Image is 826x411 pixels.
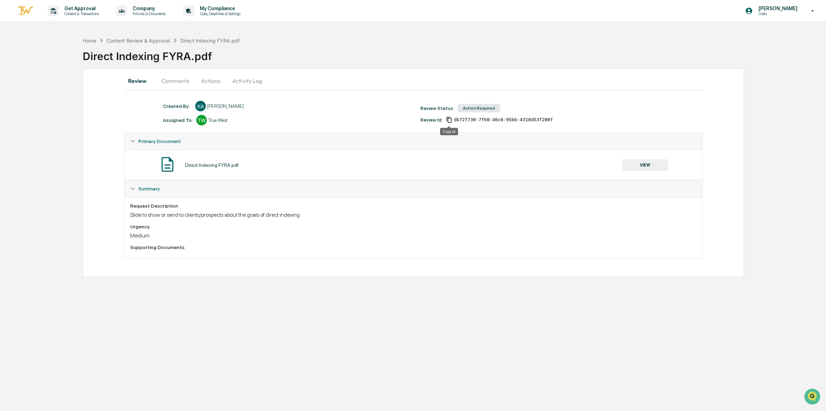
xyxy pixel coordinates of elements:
div: Direct Indexing FYRA.pdf [180,38,240,44]
div: Medium [130,232,697,239]
div: Review Id: [420,117,443,123]
button: Comments [156,72,195,89]
a: 🖐️Preclearance [4,86,48,98]
p: [PERSON_NAME] [753,6,801,11]
img: logo [17,5,34,17]
div: Created By: ‎ ‎ [163,103,192,109]
a: 🔎Data Lookup [4,99,47,112]
p: Policies & Documents [127,11,169,16]
button: Activity Log [227,72,268,89]
div: True West [208,117,228,123]
img: Document Icon [159,156,176,173]
p: Data, Deadlines & Settings [194,11,244,16]
div: Action Required [458,104,500,112]
div: Home [83,38,96,44]
button: Actions [195,72,227,89]
img: 1746055101610-c473b297-6a78-478c-a979-82029cc54cd1 [7,54,20,66]
button: Start new chat [120,56,128,64]
button: VIEW [622,159,668,171]
span: Copy Id [446,117,452,123]
div: Slide to show or send to clients/prospects about the goals of direct indexing [130,211,697,218]
p: My Compliance [194,6,244,11]
span: Preclearance [14,89,45,96]
div: [PERSON_NAME] [207,103,244,109]
iframe: Open customer support [803,388,822,407]
a: Powered byPylon [50,119,85,124]
div: Supporting Documents [130,244,697,250]
div: TW [196,115,207,125]
div: Copy Id [440,128,458,135]
div: Direct Indexing FYRA.pdf [185,162,239,168]
span: Summary [138,186,160,191]
div: Primary Document [125,150,702,180]
button: Review [124,72,156,89]
span: db72f730-7f60-46c6-95bb-4318d53f200f [454,117,553,123]
div: KA [195,101,206,111]
div: Summary [125,180,702,197]
div: Content Review & Approval [107,38,170,44]
div: 🖐️ [7,89,13,95]
p: Company [127,6,169,11]
div: Urgency [130,224,697,229]
div: 🔎 [7,103,13,108]
div: Assigned To: [163,117,193,123]
div: Start new chat [24,54,115,61]
p: Content & Transactions [59,11,102,16]
a: 🗄️Attestations [48,86,90,98]
div: 🗄️ [51,89,57,95]
p: How can we help? [7,15,128,26]
div: Request Description [130,203,697,209]
div: We're available if you need us! [24,61,89,66]
div: Summary [125,197,702,259]
p: Users [753,11,801,16]
span: Primary Document [138,138,181,144]
div: Direct Indexing FYRA.pdf [83,44,826,63]
div: Review Status: [420,105,454,111]
span: Data Lookup [14,102,44,109]
div: Primary Document [125,133,702,150]
span: Pylon [70,119,85,124]
span: Attestations [58,89,87,96]
p: Get Approval [59,6,102,11]
div: secondary tabs example [124,72,703,89]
